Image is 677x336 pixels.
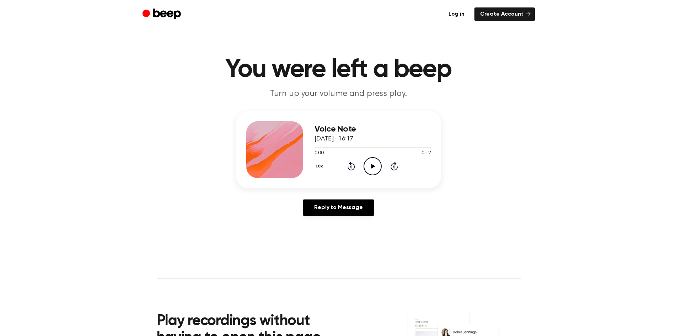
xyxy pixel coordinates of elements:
a: Create Account [474,7,535,21]
a: Beep [143,7,183,21]
h1: You were left a beep [157,57,521,82]
p: Turn up your volume and press play. [202,88,475,100]
span: 0:12 [421,150,431,157]
a: Log in [443,7,470,21]
button: 1.0x [315,160,326,172]
a: Reply to Message [303,199,374,216]
span: 0:00 [315,150,324,157]
h3: Voice Note [315,124,431,134]
span: [DATE] · 16:17 [315,136,354,142]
